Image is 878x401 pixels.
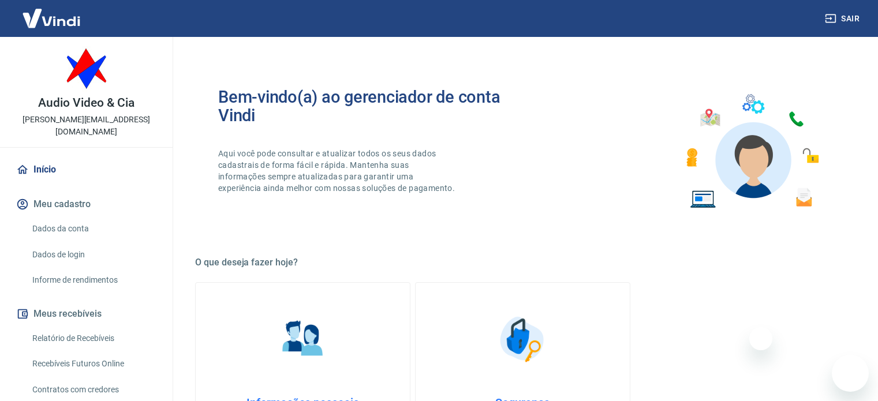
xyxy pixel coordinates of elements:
[823,8,864,29] button: Sair
[14,192,159,217] button: Meu cadastro
[28,268,159,292] a: Informe de rendimentos
[9,114,163,138] p: [PERSON_NAME][EMAIL_ADDRESS][DOMAIN_NAME]
[14,157,159,182] a: Início
[28,327,159,350] a: Relatório de Recebíveis
[28,217,159,241] a: Dados da conta
[28,352,159,376] a: Recebíveis Futuros Online
[195,257,850,268] h5: O que deseja fazer hoje?
[749,327,772,350] iframe: Fechar mensagem
[14,301,159,327] button: Meus recebíveis
[63,46,110,92] img: 781f5b06-a316-4b54-ab84-1b3890fb34ae.jpeg
[218,148,457,194] p: Aqui você pode consultar e atualizar todos os seus dados cadastrais de forma fácil e rápida. Mant...
[832,355,869,392] iframe: Botão para abrir a janela de mensagens
[494,310,552,368] img: Segurança
[676,88,827,215] img: Imagem de um avatar masculino com diversos icones exemplificando as funcionalidades do gerenciado...
[28,243,159,267] a: Dados de login
[38,97,134,109] p: Audio Video & Cia
[218,88,523,125] h2: Bem-vindo(a) ao gerenciador de conta Vindi
[274,310,332,368] img: Informações pessoais
[14,1,89,36] img: Vindi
